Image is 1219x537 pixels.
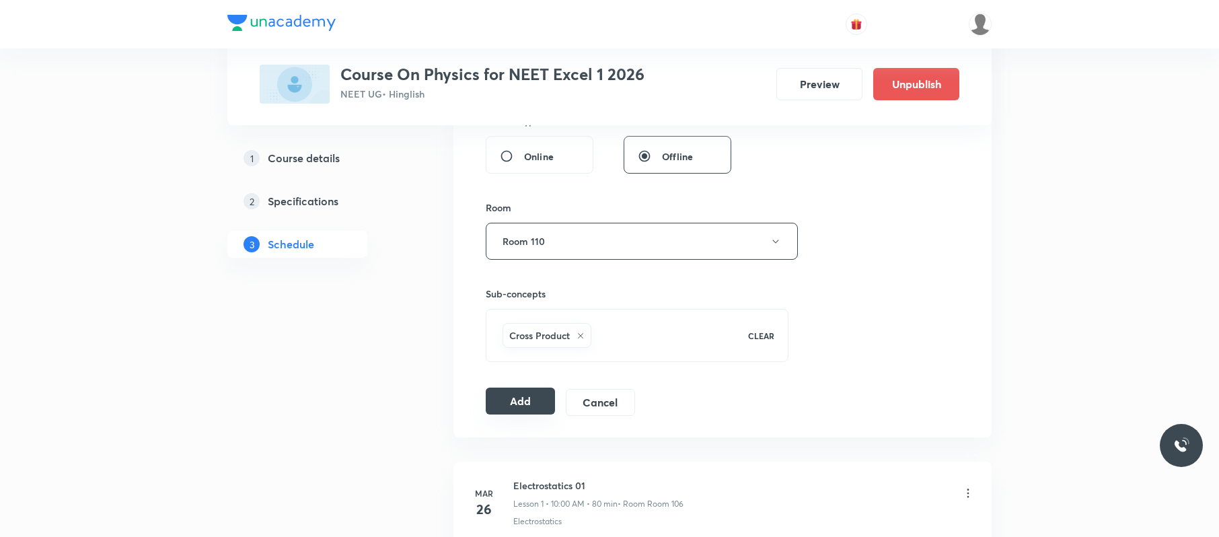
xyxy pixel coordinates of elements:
h5: Specifications [268,193,338,209]
h6: Cross Product [509,328,570,343]
h6: Mar [470,487,497,499]
p: • Room Room 106 [618,498,684,510]
img: avatar [850,18,862,30]
p: CLEAR [748,330,774,342]
img: Company Logo [227,15,336,31]
h6: Sub-concepts [486,287,788,301]
h6: Electrostatics 01 [513,478,684,493]
h3: Course On Physics for NEET Excel 1 2026 [340,65,644,84]
p: 1 [244,150,260,166]
h5: Course details [268,150,340,166]
button: Preview [776,68,862,100]
p: Lesson 1 • 10:00 AM • 80 min [513,498,618,510]
a: 1Course details [227,145,410,172]
p: Electrostatics [513,515,562,528]
p: 2 [244,193,260,209]
h5: Schedule [268,236,314,252]
span: Offline [662,149,693,164]
span: Online [524,149,554,164]
button: Unpublish [873,68,959,100]
h4: 26 [470,499,497,520]
button: Cancel [566,389,635,416]
button: Add [486,388,555,415]
button: Room 110 [486,223,798,260]
p: 3 [244,236,260,252]
img: ttu [1173,437,1189,454]
img: 6060A641-CEB5-4A59-B5B9-C4042FED4A7A_plus.png [260,65,330,104]
a: Company Logo [227,15,336,34]
h6: Room [486,201,511,215]
img: aadi Shukla [969,13,992,36]
button: avatar [846,13,867,35]
p: NEET UG • Hinglish [340,87,644,101]
a: 2Specifications [227,188,410,215]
